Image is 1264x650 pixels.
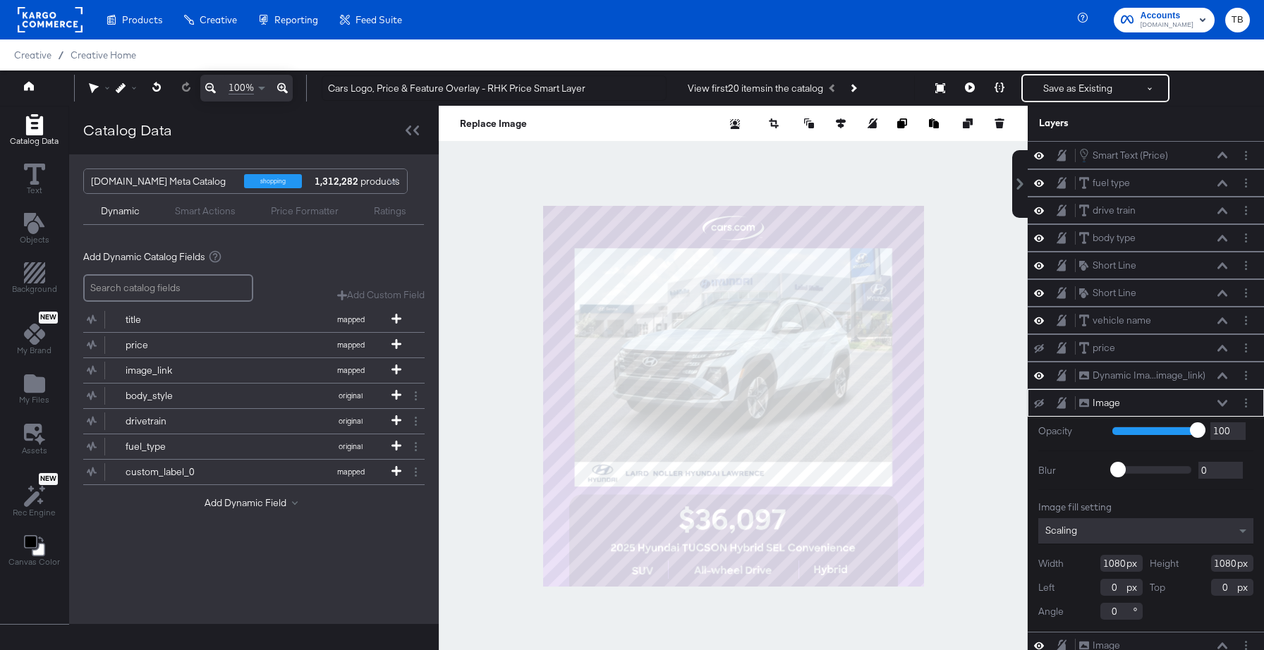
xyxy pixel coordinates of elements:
[83,460,425,484] div: custom_label_0mapped
[1038,464,1102,477] label: Blur
[16,160,54,200] button: Text
[1078,286,1137,300] button: Short Line
[39,474,58,484] span: New
[312,169,360,193] strong: 1,312,282
[126,415,228,428] div: drivetrain
[71,49,136,61] span: Creative Home
[1239,313,1253,328] button: Layer Options
[83,307,425,332] div: titlemapped
[10,135,59,147] span: Catalog Data
[1093,176,1130,190] div: fuel type
[126,440,228,453] div: fuel_type
[312,467,389,477] span: mapped
[1093,396,1120,410] div: Image
[1150,581,1165,594] label: Top
[1141,20,1193,31] span: [DOMAIN_NAME]
[83,250,205,264] span: Add Dynamic Catalog Fields
[122,14,162,25] span: Products
[897,118,907,128] svg: Copy image
[1,111,67,151] button: Add Rectangle
[1093,369,1205,382] div: Dynamic Ima...image_link)
[1078,395,1121,410] button: Image
[1045,524,1077,536] span: Scaling
[126,389,228,403] div: body_style
[337,288,425,302] button: Add Custom Field
[244,174,302,188] div: shopping
[1093,341,1115,355] div: price
[83,384,425,408] div: body_styleoriginal
[1239,341,1253,355] button: Layer Options
[83,409,407,434] button: drivetrainoriginal
[374,204,406,218] div: Ratings
[200,14,237,25] span: Creative
[1023,75,1133,101] button: Save as Existing
[83,460,407,484] button: custom_label_0mapped
[83,120,172,140] div: Catalog Data
[1239,203,1253,218] button: Layer Options
[312,314,389,324] span: mapped
[12,283,57,295] span: Background
[1239,395,1253,410] button: Layer Options
[83,434,407,459] button: fuel_typeoriginal
[11,209,58,250] button: Add Text
[1078,313,1152,328] button: vehicle name
[22,445,47,456] span: Assets
[17,345,51,356] span: My Brand
[83,274,253,302] input: Search catalog fields
[929,118,939,128] svg: Paste image
[39,313,58,322] span: New
[11,370,58,410] button: Add Files
[312,441,389,451] span: original
[1078,258,1137,273] button: Short Line
[205,496,303,510] button: Add Dynamic Field
[312,340,389,350] span: mapped
[1093,259,1136,272] div: Short Line
[8,309,60,361] button: NewMy Brand
[929,116,943,130] button: Paste image
[83,434,425,459] div: fuel_typeoriginal
[1038,581,1055,594] label: Left
[175,204,236,218] div: Smart Actions
[1225,8,1250,32] button: TB
[1039,116,1183,130] div: Layers
[730,119,740,129] svg: Remove background
[1038,424,1102,438] label: Opacity
[1078,176,1131,190] button: fuel type
[312,365,389,375] span: mapped
[126,338,228,352] div: price
[13,507,56,518] span: Rec Engine
[1093,314,1151,327] div: vehicle name
[1239,176,1253,190] button: Layer Options
[1078,231,1136,245] button: body type
[312,169,355,193] div: products
[1239,148,1253,163] button: Layer Options
[4,470,64,522] button: NewRec Engine
[460,116,527,130] button: Replace Image
[91,169,233,193] div: [DOMAIN_NAME] Meta Catalog
[1038,557,1064,570] label: Width
[20,234,49,245] span: Objects
[1078,341,1116,355] button: price
[1231,12,1244,28] span: TB
[83,409,425,434] div: drivetrainoriginal
[1093,149,1168,162] div: Smart Text (Price)
[1093,231,1136,245] div: body type
[1239,231,1253,245] button: Layer Options
[1078,203,1136,218] button: drive train
[83,333,425,357] div: pricemapped
[897,116,911,130] button: Copy image
[1239,368,1253,383] button: Layer Options
[688,82,823,95] div: View first 20 items in the catalog
[4,259,66,300] button: Add Rectangle
[1114,8,1215,32] button: Accounts[DOMAIN_NAME]
[1239,286,1253,300] button: Layer Options
[27,185,42,196] span: Text
[126,313,228,326] div: title
[19,394,49,405] span: My Files
[51,49,71,61] span: /
[1141,8,1193,23] span: Accounts
[1150,557,1179,570] label: Height
[83,358,407,383] button: image_linkmapped
[1239,258,1253,273] button: Layer Options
